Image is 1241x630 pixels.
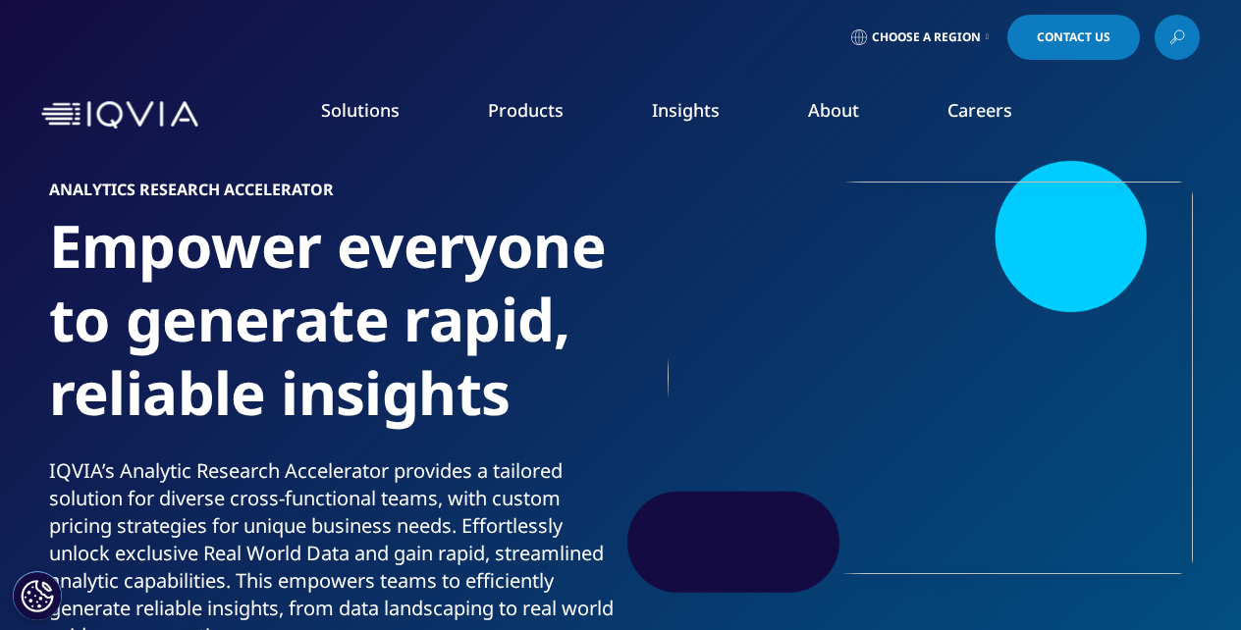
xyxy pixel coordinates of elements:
[49,182,614,209] h6: Analytics Research Accelerator
[947,98,1012,122] a: Careers
[13,571,62,620] button: Cookies Settings
[206,69,1200,161] nav: Primary
[1007,15,1140,60] a: Contact Us
[1037,31,1110,43] span: Contact Us
[321,98,400,122] a: Solutions
[652,98,720,122] a: Insights
[808,98,859,122] a: About
[488,98,564,122] a: Products
[668,182,1193,574] img: 557_custom-photo_data-on-tv-screens_600.jpg
[49,209,614,457] h1: Empower everyone to generate rapid, reliable insights
[872,29,981,45] span: Choose a Region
